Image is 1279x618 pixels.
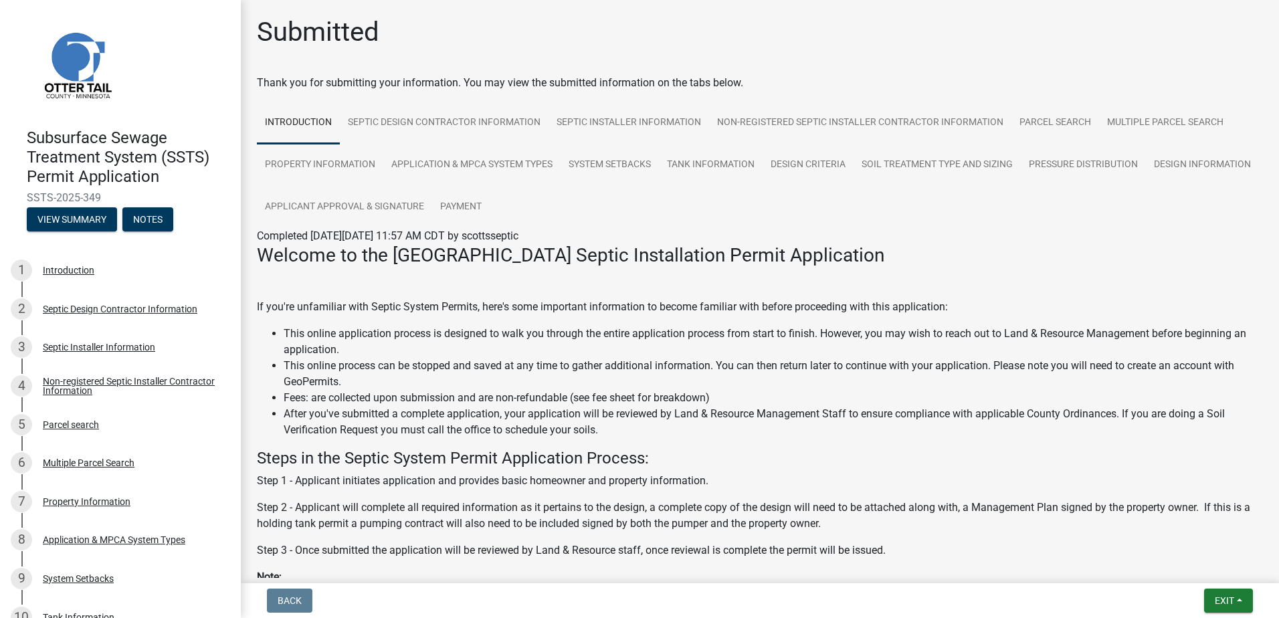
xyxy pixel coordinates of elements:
a: Introduction [257,102,340,144]
strong: Note: [257,571,282,583]
div: 2 [11,298,32,320]
a: Application & MPCA System Types [383,144,561,187]
a: System Setbacks [561,144,659,187]
a: Design Criteria [763,144,854,187]
a: Payment [432,186,490,229]
a: Property Information [257,144,383,187]
a: Pressure Distribution [1021,144,1146,187]
div: 4 [11,375,32,397]
div: Non-registered Septic Installer Contractor Information [43,377,219,395]
li: After you've submitted a complete application, your application will be reviewed by Land & Resour... [284,406,1263,438]
div: Multiple Parcel Search [43,458,134,468]
div: Introduction [43,266,94,275]
span: Completed [DATE][DATE] 11:57 AM CDT by scottsseptic [257,229,518,242]
div: Application & MPCA System Types [43,535,185,544]
button: Notes [122,207,173,231]
h1: Submitted [257,16,379,48]
div: Septic Design Contractor Information [43,304,197,314]
p: Step 3 - Once submitted the application will be reviewed by Land & Resource staff, once reviewal ... [257,542,1263,558]
div: 3 [11,336,32,358]
a: Applicant Approval & Signature [257,186,432,229]
a: Soil Treatment Type and Sizing [854,144,1021,187]
a: Septic Installer Information [549,102,709,144]
div: System Setbacks [43,574,114,583]
div: 6 [11,452,32,474]
a: Multiple Parcel Search [1099,102,1232,144]
button: Back [267,589,312,613]
div: 5 [11,414,32,435]
wm-modal-confirm: Notes [122,215,173,226]
p: Step 1 - Applicant initiates application and provides basic homeowner and property information. [257,473,1263,489]
a: Design Information [1146,144,1259,187]
div: 8 [11,529,32,550]
a: Tank Information [659,144,763,187]
li: This online process can be stopped and saved at any time to gather additional information. You ca... [284,358,1263,390]
h3: Welcome to the [GEOGRAPHIC_DATA] Septic Installation Permit Application [257,244,1263,267]
span: SSTS-2025-349 [27,191,214,204]
li: Fees: are collected upon submission and are non-refundable (see fee sheet for breakdown) [284,390,1263,406]
div: 1 [11,260,32,281]
h4: Steps in the Septic System Permit Application Process: [257,449,1263,468]
div: Parcel search [43,420,99,429]
div: 9 [11,568,32,589]
li: This online application process is designed to walk you through the entire application process fr... [284,326,1263,358]
p: Step 2 - Applicant will complete all required information as it pertains to the design, a complet... [257,500,1263,532]
div: Septic Installer Information [43,342,155,352]
span: Back [278,595,302,606]
a: Non-registered Septic Installer Contractor Information [709,102,1011,144]
a: Parcel search [1011,102,1099,144]
img: Otter Tail County, Minnesota [27,14,127,114]
a: Septic Design Contractor Information [340,102,549,144]
div: Property Information [43,497,130,506]
div: 7 [11,491,32,512]
div: Thank you for submitting your information. You may view the submitted information on the tabs below. [257,75,1263,91]
p: If you're unfamiliar with Septic System Permits, here's some important information to become fami... [257,299,1263,315]
button: View Summary [27,207,117,231]
wm-modal-confirm: Summary [27,215,117,226]
h4: Subsurface Sewage Treatment System (SSTS) Permit Application [27,128,230,186]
